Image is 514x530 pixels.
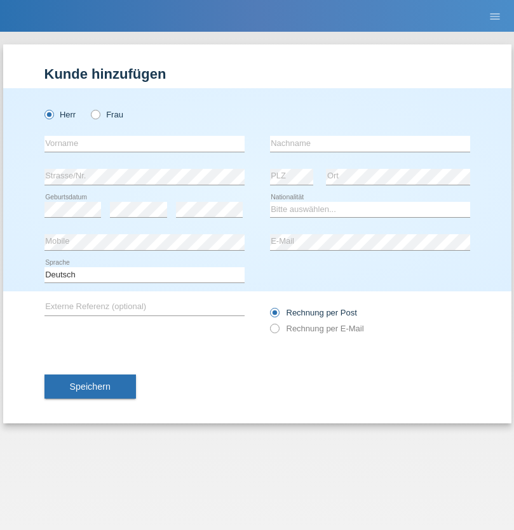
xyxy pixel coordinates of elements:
[44,110,53,118] input: Herr
[489,10,501,23] i: menu
[482,12,508,20] a: menu
[44,374,136,399] button: Speichern
[44,66,470,82] h1: Kunde hinzufügen
[270,324,364,333] label: Rechnung per E-Mail
[91,110,123,119] label: Frau
[270,308,357,317] label: Rechnung per Post
[270,324,278,340] input: Rechnung per E-Mail
[70,381,111,392] span: Speichern
[44,110,76,119] label: Herr
[270,308,278,324] input: Rechnung per Post
[91,110,99,118] input: Frau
